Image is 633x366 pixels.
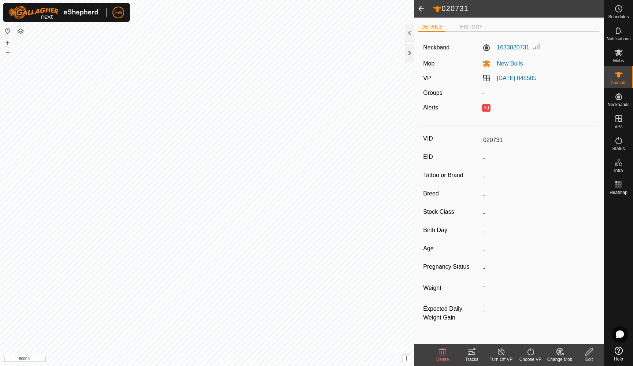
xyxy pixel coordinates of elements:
span: Schedules [608,15,629,19]
button: Map Layers [16,27,25,36]
div: - [479,89,597,97]
img: Signal strength [532,42,541,51]
label: VP [423,75,431,81]
span: VPs [614,124,622,129]
span: New Bulls [491,60,523,67]
a: Contact Us [214,356,236,363]
span: Infra [614,168,623,173]
label: Pregnancy Status [423,262,480,272]
label: Groups [423,90,442,96]
div: Tracks [457,356,486,363]
button: + [3,38,12,47]
span: i [406,355,407,362]
div: Choose VP [516,356,545,363]
span: Mobs [613,59,624,63]
label: Stock Class [423,207,480,217]
div: Change Mob [545,356,574,363]
label: Age [423,244,480,253]
label: Neckband [423,43,449,52]
button: Ad [482,104,490,112]
label: EID [423,152,480,162]
span: Animals [611,81,626,85]
li: HISTORY [457,23,486,31]
label: Weight [423,280,480,296]
span: Neckbands [607,102,629,107]
label: VID [423,134,480,143]
li: DETAILS [418,23,445,32]
label: Birth Day [423,225,480,235]
a: Help [604,344,633,364]
button: i [403,355,411,363]
div: Turn Off VP [486,356,516,363]
span: Status [612,146,625,151]
span: Notifications [607,37,630,41]
span: SW [114,9,123,16]
span: Delete [436,357,449,362]
label: Tattoo or Brand [423,171,480,180]
h2: 020731 [433,4,604,14]
div: Edit [574,356,604,363]
span: Heatmap [610,190,628,195]
label: Alerts [423,104,438,111]
label: Mob [423,60,434,67]
span: Help [614,357,623,361]
label: Expected Daily Weight Gain [423,305,480,322]
img: Gallagher Logo [9,6,100,19]
button: Reset Map [3,26,12,35]
a: [DATE] 045505 [497,75,536,81]
label: 1633020731 [482,43,529,52]
a: Privacy Policy [178,356,206,363]
label: Breed [423,189,480,198]
button: – [3,48,12,57]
